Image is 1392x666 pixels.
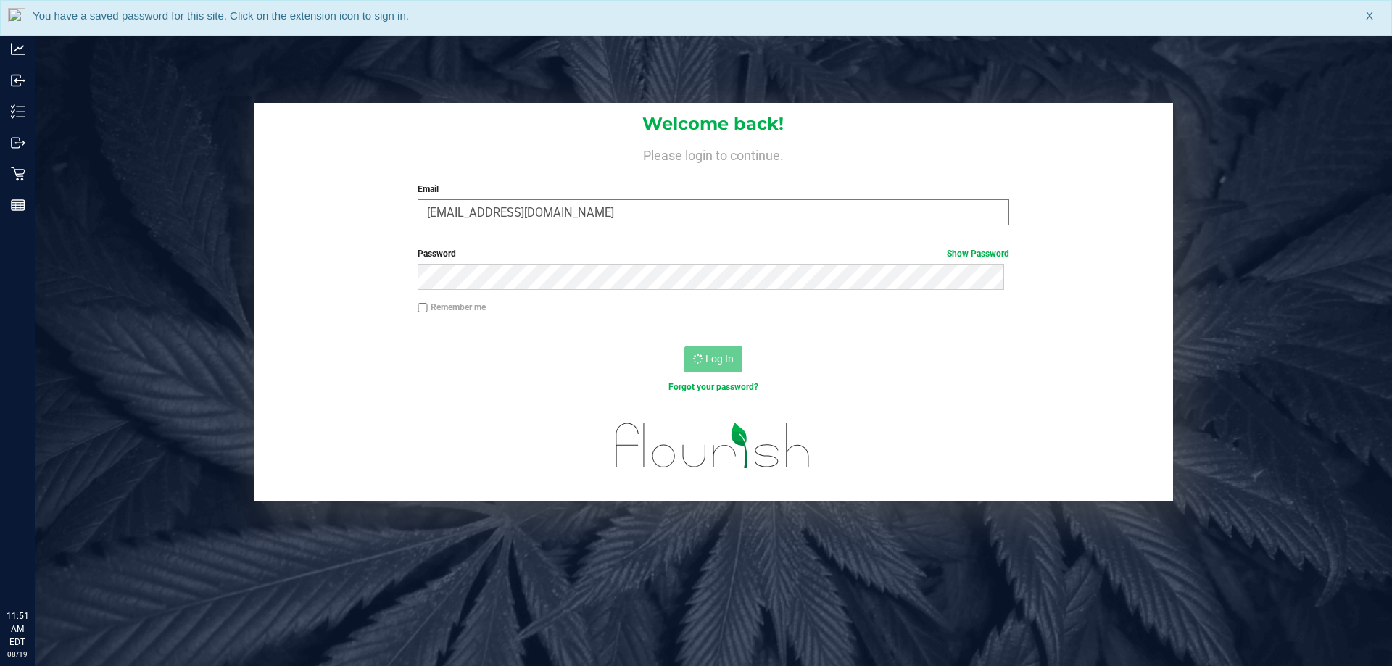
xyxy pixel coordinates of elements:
[418,183,1008,196] label: Email
[254,145,1173,162] h4: Please login to continue.
[668,382,758,392] a: Forgot your password?
[33,9,409,22] span: You have a saved password for this site. Click on the extension icon to sign in.
[254,115,1173,133] h1: Welcome back!
[705,353,734,365] span: Log In
[11,167,25,181] inline-svg: Retail
[418,249,456,259] span: Password
[418,301,486,314] label: Remember me
[11,73,25,88] inline-svg: Inbound
[11,104,25,119] inline-svg: Inventory
[8,8,25,28] img: notLoggedInIcon.png
[1366,8,1373,25] span: X
[7,609,28,649] p: 11:51 AM EDT
[11,136,25,150] inline-svg: Outbound
[418,303,428,313] input: Remember me
[947,249,1009,259] a: Show Password
[11,198,25,212] inline-svg: Reports
[684,346,742,372] button: Log In
[7,649,28,659] p: 08/19
[598,409,828,483] img: flourish_logo.svg
[11,42,25,57] inline-svg: Analytics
